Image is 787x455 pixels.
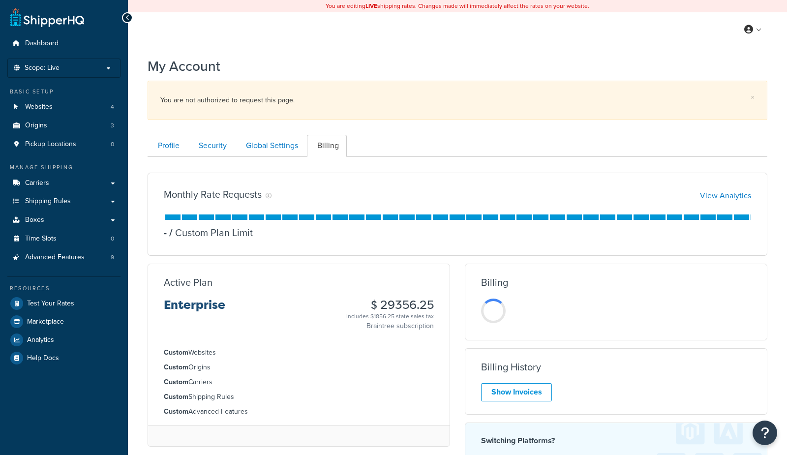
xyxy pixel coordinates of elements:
[164,277,212,288] h3: Active Plan
[7,117,121,135] a: Origins 3
[753,421,777,445] button: Open Resource Center
[700,190,751,201] a: View Analytics
[7,230,121,248] a: Time Slots 0
[164,362,434,373] li: Origins
[167,226,253,240] p: Custom Plan Limit
[7,331,121,349] a: Analytics
[7,248,121,267] li: Advanced Features
[7,248,121,267] a: Advanced Features 9
[27,354,59,363] span: Help Docs
[164,189,262,200] h3: Monthly Rate Requests
[164,377,434,388] li: Carriers
[7,98,121,116] li: Websites
[25,121,47,130] span: Origins
[7,34,121,53] a: Dashboard
[164,347,434,358] li: Websites
[164,406,188,417] strong: Custom
[481,435,751,447] h4: Switching Platforms?
[25,216,44,224] span: Boxes
[111,235,114,243] span: 0
[346,321,434,331] p: Braintree subscription
[27,336,54,344] span: Analytics
[25,64,60,72] span: Scope: Live
[111,103,114,111] span: 4
[7,117,121,135] li: Origins
[164,347,188,358] strong: Custom
[164,226,167,240] p: -
[148,57,220,76] h1: My Account
[164,406,434,417] li: Advanced Features
[7,211,121,229] a: Boxes
[346,311,434,321] div: Includes $1856.25 state sales tax
[111,253,114,262] span: 9
[25,235,57,243] span: Time Slots
[25,140,76,149] span: Pickup Locations
[7,230,121,248] li: Time Slots
[346,299,434,311] h3: $ 29356.25
[7,295,121,312] a: Test Your Rates
[7,88,121,96] div: Basic Setup
[160,93,755,107] div: You are not authorized to request this page.
[481,383,552,401] a: Show Invoices
[27,300,74,308] span: Test Your Rates
[7,135,121,153] li: Pickup Locations
[481,277,508,288] h3: Billing
[7,135,121,153] a: Pickup Locations 0
[481,362,541,372] h3: Billing History
[25,179,49,187] span: Carriers
[10,7,84,27] a: ShipperHQ Home
[169,225,173,240] span: /
[7,163,121,172] div: Manage Shipping
[25,103,53,111] span: Websites
[7,349,121,367] a: Help Docs
[25,197,71,206] span: Shipping Rules
[164,377,188,387] strong: Custom
[164,362,188,372] strong: Custom
[188,135,235,157] a: Security
[365,1,377,10] b: LIVE
[7,284,121,293] div: Resources
[7,174,121,192] a: Carriers
[25,39,59,48] span: Dashboard
[164,392,434,402] li: Shipping Rules
[751,93,755,101] a: ×
[7,192,121,211] a: Shipping Rules
[164,299,225,319] h3: Enterprise
[25,253,85,262] span: Advanced Features
[307,135,347,157] a: Billing
[236,135,306,157] a: Global Settings
[7,98,121,116] a: Websites 4
[164,392,188,402] strong: Custom
[27,318,64,326] span: Marketplace
[111,140,114,149] span: 0
[111,121,114,130] span: 3
[148,135,187,157] a: Profile
[7,313,121,331] a: Marketplace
